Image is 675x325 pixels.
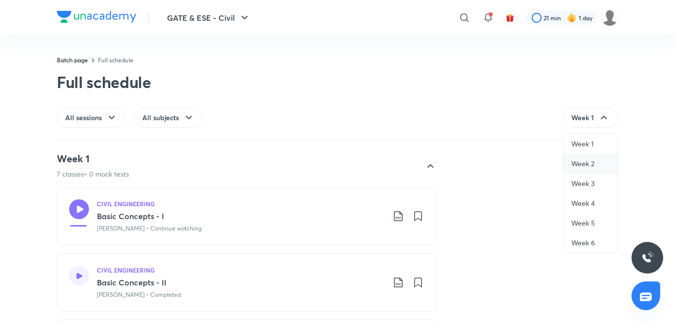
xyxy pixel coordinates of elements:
[563,233,618,253] a: Week 6
[571,179,594,188] span: Week 3
[571,238,595,248] span: Week 6
[563,134,618,154] a: Week 1
[57,152,129,165] h4: Week 1
[571,198,595,208] span: Week 4
[57,56,88,64] a: Batch page
[601,9,618,26] img: Kranti
[57,72,151,92] div: Full schedule
[57,187,436,245] a: CIVIL ENGINEERINGBasic Concepts - I[PERSON_NAME] • Continue watching
[563,174,618,193] a: Week 3
[563,193,618,213] a: Week 4
[506,13,514,22] img: avatar
[563,213,618,233] a: Week 5
[57,169,129,179] p: 7 classes • 0 mock tests
[567,13,577,23] img: streak
[571,113,594,123] span: Week 1
[57,253,436,312] a: CIVIL ENGINEERINGBasic Concepts - II[PERSON_NAME] • Completed
[97,224,202,233] p: [PERSON_NAME] • Continue watching
[65,113,102,123] span: All sessions
[161,8,256,28] button: GATE & ESE - Civil
[97,199,155,208] h5: CIVIL ENGINEERING
[49,152,436,179] div: Week 17 classes• 0 mock tests
[563,154,618,174] a: Week 2
[97,277,384,288] h3: Basic Concepts - II
[142,113,179,123] span: All subjects
[98,56,133,64] a: Full schedule
[502,10,518,26] button: avatar
[97,290,181,299] p: [PERSON_NAME] • Completed
[571,159,594,169] span: Week 2
[641,252,653,264] img: ttu
[57,11,136,23] img: Company Logo
[97,266,155,275] h5: CIVIL ENGINEERING
[57,11,136,25] a: Company Logo
[571,139,593,149] span: Week 1
[571,218,595,228] span: Week 5
[97,210,384,222] h3: Basic Concepts - I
